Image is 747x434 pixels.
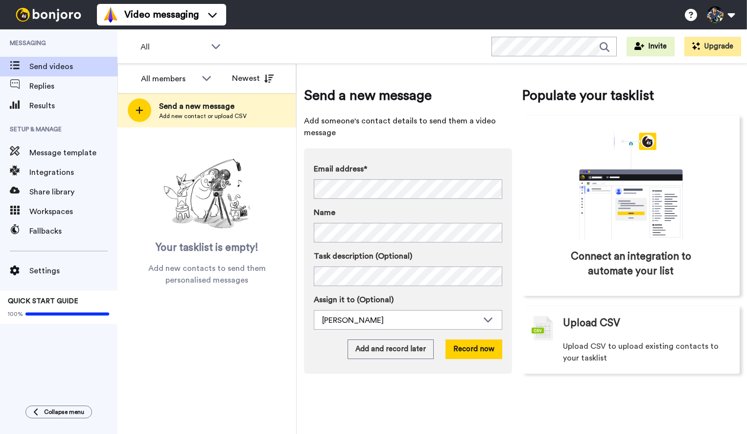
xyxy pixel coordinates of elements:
div: All members [141,73,197,85]
img: csv-grey.png [532,316,553,340]
span: Replies [29,80,117,92]
span: Add someone's contact details to send them a video message [304,115,512,139]
button: Newest [225,69,281,88]
span: Message template [29,147,117,159]
button: Add and record later [348,339,434,359]
span: Upload CSV [563,316,620,331]
span: Collapse menu [44,408,84,416]
span: Share library [29,186,117,198]
div: [PERSON_NAME] [322,314,478,326]
img: bj-logo-header-white.svg [12,8,85,22]
span: Send videos [29,61,117,72]
label: Task description (Optional) [314,250,502,262]
span: Fallbacks [29,225,117,237]
span: Workspaces [29,206,117,217]
img: ready-set-action.png [158,155,256,233]
button: Invite [627,37,675,56]
span: Send a new message [159,100,247,112]
span: Name [314,207,335,218]
div: animation [558,133,704,240]
span: Integrations [29,167,117,178]
span: Add new contacts to send them personalised messages [132,263,281,286]
span: Video messaging [124,8,199,22]
button: Collapse menu [25,406,92,418]
span: 100% [8,310,23,318]
span: Upload CSV to upload existing contacts to your tasklist [563,340,730,364]
label: Assign it to (Optional) [314,294,502,306]
span: Connect an integration to automate your list [563,249,698,279]
img: vm-color.svg [103,7,118,23]
span: QUICK START GUIDE [8,298,78,305]
span: Your tasklist is empty! [156,241,258,255]
span: Results [29,100,117,112]
span: Populate your tasklist [522,86,740,105]
span: Settings [29,265,117,277]
span: Send a new message [304,86,512,105]
button: Upgrade [684,37,741,56]
span: All [140,41,206,53]
label: Email address* [314,163,502,175]
span: Add new contact or upload CSV [159,112,247,120]
button: Record now [445,339,502,359]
